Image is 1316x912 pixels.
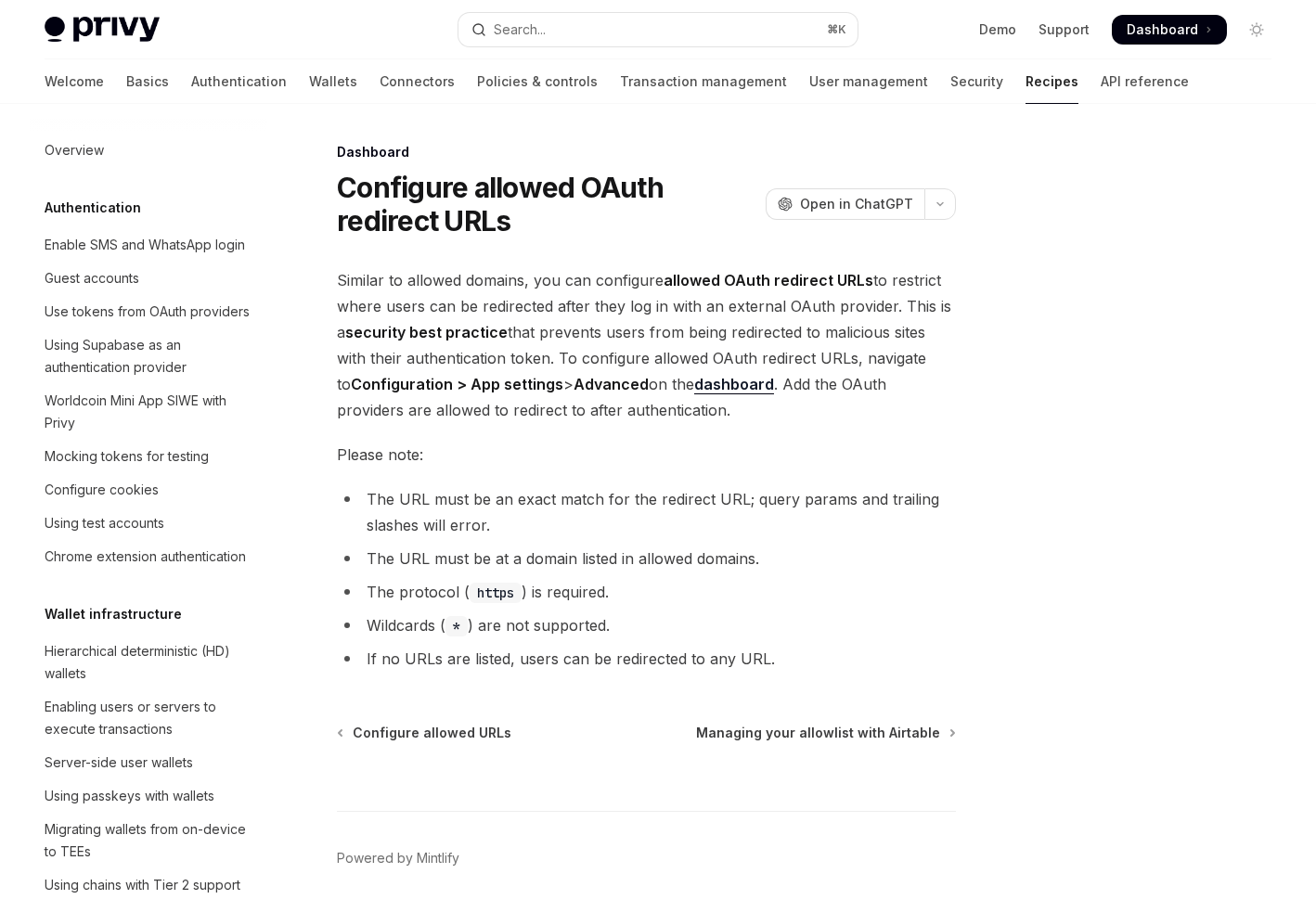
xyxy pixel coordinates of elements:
a: Basics [126,59,169,104]
span: Please note: [337,442,956,468]
img: light logo [45,17,160,43]
a: Overview [30,134,267,167]
a: Transaction management [620,59,787,104]
a: Demo [979,20,1016,39]
a: Welcome [45,59,104,104]
div: Use tokens from OAuth providers [45,301,250,323]
span: Similar to allowed domains, you can configure to restrict where users can be redirected after the... [337,267,956,423]
a: Guest accounts [30,262,267,295]
div: Hierarchical deterministic (HD) wallets [45,640,256,685]
a: Worldcoin Mini App SIWE with Privy [30,384,267,440]
div: Configure cookies [45,479,159,501]
a: Powered by Mintlify [337,849,459,867]
div: Enable SMS and WhatsApp login [45,234,245,256]
span: ⌘ K [827,22,846,37]
span: Dashboard [1127,20,1198,39]
div: Server-side user wallets [45,751,193,774]
div: Dashboard [337,143,956,161]
strong: allowed OAuth redirect URLs [664,271,873,289]
a: Security [950,59,1003,104]
button: Open in ChatGPT [766,188,924,220]
a: Using chains with Tier 2 support [30,868,267,902]
li: Wildcards ( ) are not supported. [337,612,956,638]
a: Dashboard [1112,15,1227,45]
div: Mocking tokens for testing [45,445,209,468]
li: The URL must be at a domain listed in allowed domains. [337,546,956,572]
a: User management [809,59,928,104]
a: Configure allowed URLs [339,724,511,742]
a: Migrating wallets from on-device to TEEs [30,813,267,868]
a: Authentication [191,59,287,104]
a: Wallets [309,59,357,104]
div: Using test accounts [45,512,164,534]
div: Chrome extension authentication [45,546,246,568]
a: Enabling users or servers to execute transactions [30,690,267,746]
div: Using Supabase as an authentication provider [45,334,256,379]
a: dashboard [694,375,774,394]
a: Support [1039,20,1090,39]
div: Overview [45,139,104,161]
h5: Authentication [45,197,141,219]
h5: Wallet infrastructure [45,603,182,625]
a: Hierarchical deterministic (HD) wallets [30,635,267,690]
strong: security best practice [345,323,508,341]
a: Using passkeys with wallets [30,779,267,813]
li: If no URLs are listed, users can be redirected to any URL. [337,646,956,672]
a: Enable SMS and WhatsApp login [30,228,267,262]
a: Mocking tokens for testing [30,440,267,473]
div: Using passkeys with wallets [45,785,214,807]
button: Open search [458,13,858,46]
a: Connectors [380,59,455,104]
li: The protocol ( ) is required. [337,579,956,605]
div: Using chains with Tier 2 support [45,874,240,896]
li: The URL must be an exact match for the redirect URL; query params and trailing slashes will error. [337,486,956,538]
a: API reference [1101,59,1189,104]
a: Use tokens from OAuth providers [30,295,267,328]
a: Configure cookies [30,473,267,507]
a: Chrome extension authentication [30,540,267,573]
div: Worldcoin Mini App SIWE with Privy [45,390,256,434]
a: Using Supabase as an authentication provider [30,328,267,384]
a: Policies & controls [477,59,598,104]
a: Using test accounts [30,507,267,540]
strong: Advanced [574,375,649,393]
h1: Configure allowed OAuth redirect URLs [337,171,758,238]
div: Guest accounts [45,267,139,289]
div: Migrating wallets from on-device to TEEs [45,818,256,863]
code: https [470,583,522,603]
span: Open in ChatGPT [800,195,913,213]
a: Recipes [1026,59,1078,104]
span: Configure allowed URLs [353,724,511,742]
div: Enabling users or servers to execute transactions [45,696,256,740]
button: Toggle dark mode [1242,15,1271,45]
a: Managing your allowlist with Airtable [696,724,954,742]
strong: Configuration > App settings [351,375,563,393]
a: Server-side user wallets [30,746,267,779]
span: Managing your allowlist with Airtable [696,724,940,742]
div: Search... [494,19,546,41]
